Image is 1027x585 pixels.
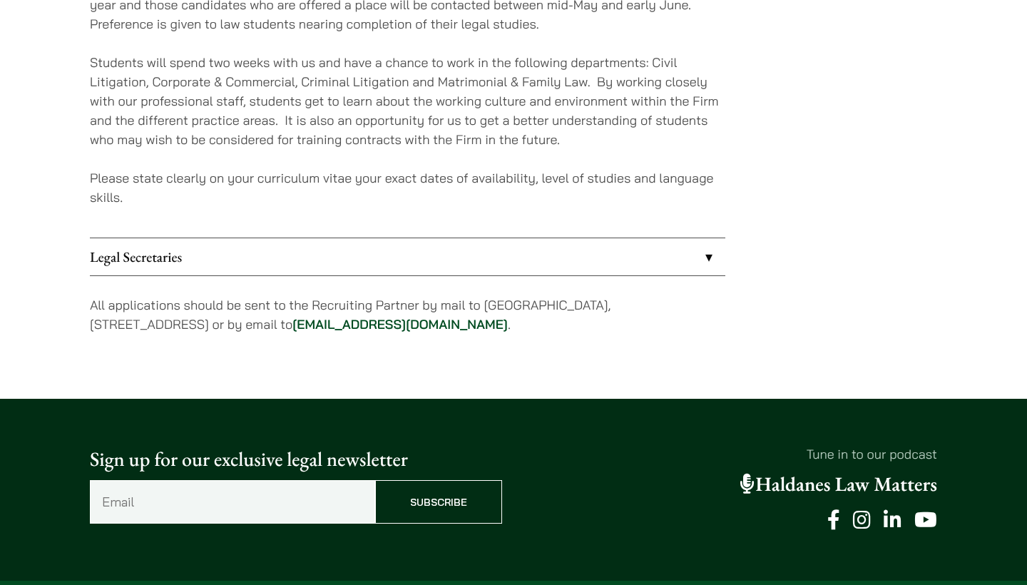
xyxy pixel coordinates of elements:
input: Subscribe [375,480,502,524]
p: Please state clearly on your curriculum vitae your exact dates of availability, level of studies ... [90,168,725,207]
p: Sign up for our exclusive legal newsletter [90,444,502,474]
p: Tune in to our podcast [525,444,937,464]
a: [EMAIL_ADDRESS][DOMAIN_NAME] [292,316,508,332]
p: Students will spend two weeks with us and have a chance to work in the following departments: Civ... [90,53,725,149]
a: Legal Secretaries [90,238,725,275]
input: Email [90,480,375,524]
a: Haldanes Law Matters [740,472,937,497]
p: All applications should be sent to the Recruiting Partner by mail to [GEOGRAPHIC_DATA], [STREET_A... [90,295,725,334]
